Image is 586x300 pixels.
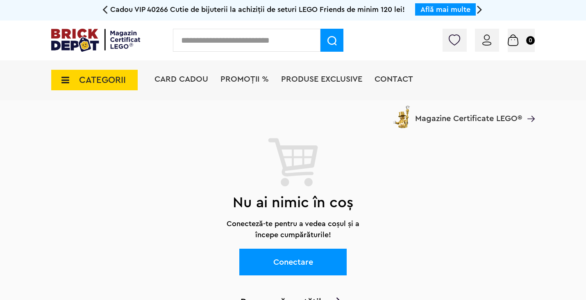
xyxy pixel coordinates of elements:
a: Contact [375,75,413,83]
h2: Nu ai nimic în coș [51,187,535,218]
p: Conecteză-te pentru a vedea coșul și a începe cumpărăturile! [218,218,368,240]
span: Cadou VIP 40266 Cutie de bijuterii la achiziții de seturi LEGO Friends de minim 120 lei! [110,6,405,13]
a: Conectare [239,249,347,275]
a: PROMOȚII % [220,75,269,83]
small: 0 [526,36,535,45]
a: Află mai multe [420,6,470,13]
span: CATEGORII [79,76,126,85]
a: Card Cadou [154,75,208,83]
a: Produse exclusive [281,75,362,83]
